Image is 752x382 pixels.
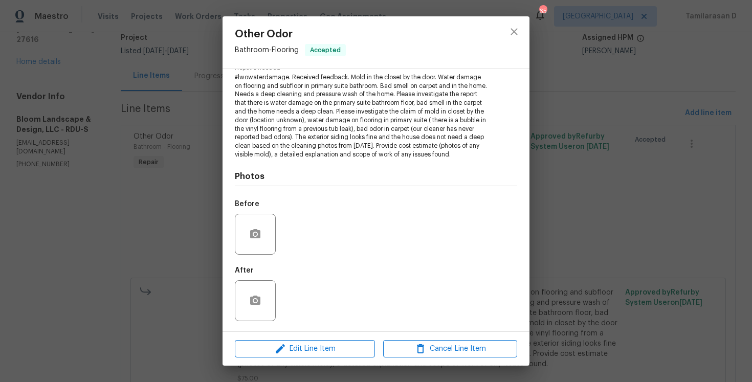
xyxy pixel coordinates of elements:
[235,29,346,40] span: Other Odor
[539,6,546,16] div: 65
[235,267,254,274] h5: After
[235,340,375,358] button: Edit Line Item
[238,343,372,355] span: Edit Line Item
[306,45,345,55] span: Accepted
[235,171,517,182] h4: Photos
[235,47,299,54] span: Bathroom - Flooring
[235,200,259,208] h5: Before
[235,73,489,159] span: #lwowaterdamage. Received feedback. Mold in the closet by the door. Water damage on flooring and ...
[386,343,514,355] span: Cancel Line Item
[502,19,526,44] button: close
[383,340,517,358] button: Cancel Line Item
